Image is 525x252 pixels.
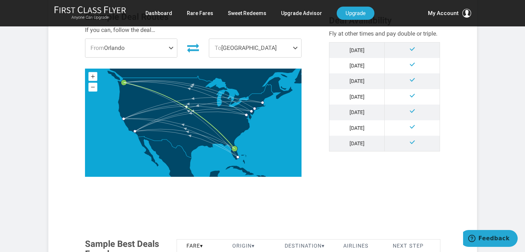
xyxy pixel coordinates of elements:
g: Philadelphia [250,110,256,113]
a: Upgrade Advisor [281,7,322,20]
span: ▾ [322,243,325,249]
a: First Class FlyerAnyone Can Upgrade [54,6,126,21]
span: Orlando [85,39,177,57]
span: [GEOGRAPHIC_DATA] [209,39,301,57]
a: Rare Fares [187,7,213,20]
div: If you can, follow the deal… [85,25,302,35]
span: ▾ [200,243,203,249]
path: Mexico [138,136,220,190]
td: [DATE] [329,89,385,105]
g: San Francisco [122,117,128,120]
small: Anyone Can Upgrade [54,15,126,20]
button: Invert Route Direction [183,40,203,56]
td: [DATE] [329,136,385,151]
img: First Class Flyer [54,6,126,14]
td: [DATE] [329,120,385,136]
td: [DATE] [329,73,385,89]
a: Sweet Redeems [228,7,266,20]
td: [DATE] [329,42,385,58]
span: ▾ [252,243,255,249]
span: To [215,44,221,51]
path: Haiti [253,175,261,180]
div: Fly at other times and pay double or triple. [329,29,440,39]
iframe: Opens a widget where you can find more information [463,230,518,248]
button: My Account [428,9,471,18]
g: Los Angeles [133,130,140,133]
g: Seattle [121,80,132,85]
g: Orlando [232,146,242,151]
span: My Account [428,9,459,18]
td: [DATE] [329,105,385,120]
td: [DATE] [329,58,385,73]
a: Dashboard [145,7,172,20]
a: Upgrade [337,7,374,20]
span: From [90,44,104,51]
